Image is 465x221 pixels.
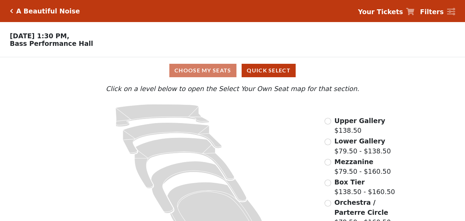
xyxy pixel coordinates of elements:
strong: Filters [420,8,444,16]
label: $79.50 - $160.50 [335,157,391,177]
path: Lower Gallery - Seats Available: 25 [123,123,222,154]
a: Filters [420,7,455,17]
p: Click on a level below to open the Select Your Own Seat map for that section. [63,84,402,94]
span: Lower Gallery [335,137,385,145]
label: $138.50 [335,116,385,135]
strong: Your Tickets [358,8,403,16]
a: Click here to go back to filters [10,9,13,13]
span: Box Tier [335,178,365,186]
span: Mezzanine [335,158,373,165]
label: $138.50 - $160.50 [335,177,395,197]
path: Upper Gallery - Seats Available: 269 [116,104,209,127]
a: Your Tickets [358,7,414,17]
button: Quick Select [242,64,296,77]
h5: A Beautiful Noise [16,7,80,15]
label: $79.50 - $138.50 [335,136,391,156]
span: Upper Gallery [335,117,385,124]
span: Orchestra / Parterre Circle [335,199,388,216]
